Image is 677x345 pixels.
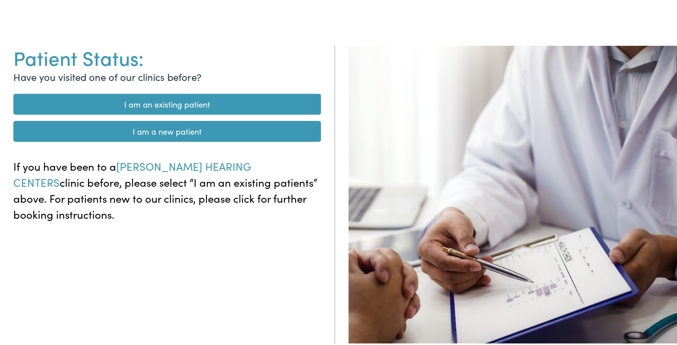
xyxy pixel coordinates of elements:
p: Have you visited one of our clinics before? [13,68,321,82]
h1: Patient Status: [13,44,321,68]
p: If you have been to a clinic before, please select “I am an existing patients” above. For patient... [13,156,321,221]
a: I am a new patient [13,119,321,140]
a: I am an existing patient [13,92,321,113]
span: [PERSON_NAME] HEARING CENTERS [13,157,251,188]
